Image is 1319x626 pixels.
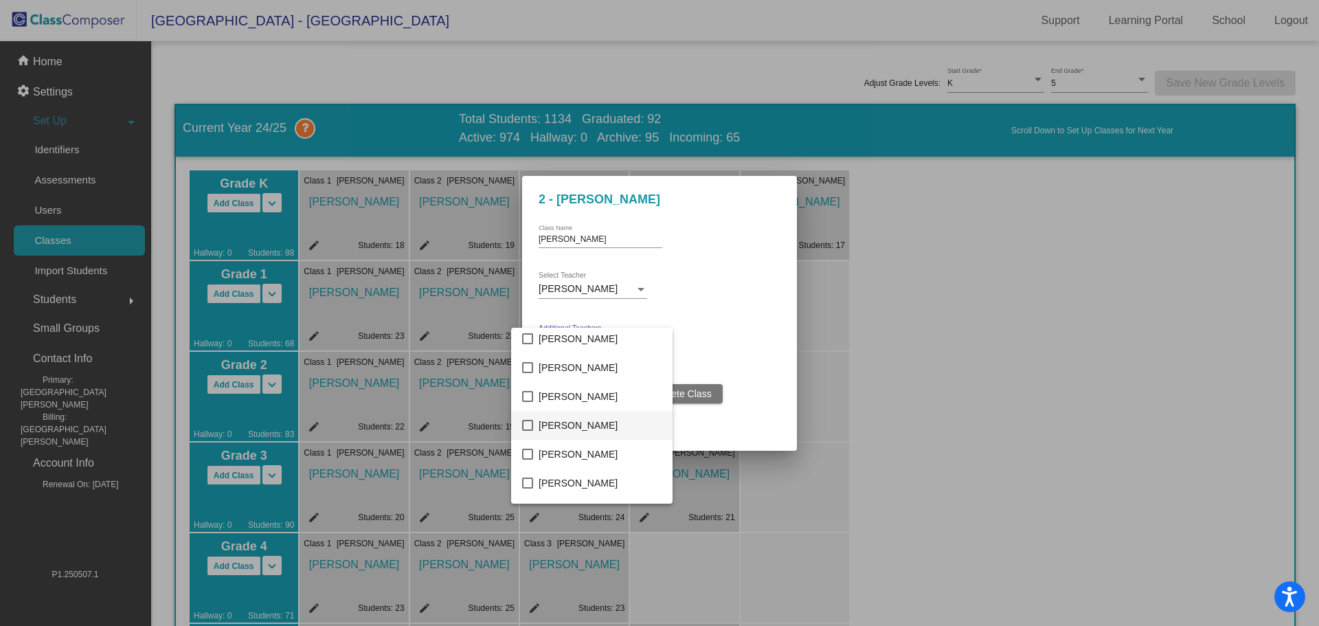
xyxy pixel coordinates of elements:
[539,498,662,526] span: [PERSON_NAME]
[539,469,662,498] span: [PERSON_NAME]
[539,382,662,411] span: [PERSON_NAME]
[539,353,662,382] span: [PERSON_NAME]
[539,324,662,353] span: [PERSON_NAME]
[539,440,662,469] span: [PERSON_NAME]
[539,411,662,440] span: [PERSON_NAME]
